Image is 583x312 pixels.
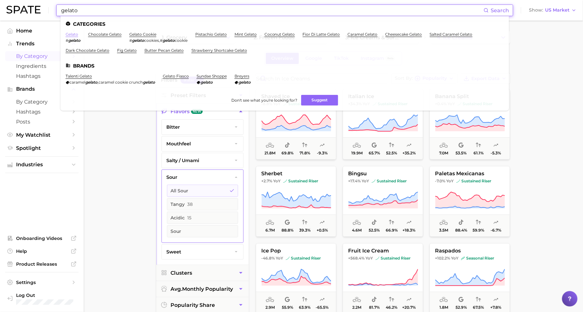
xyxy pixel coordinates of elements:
[5,246,79,256] a: Help
[372,179,375,183] img: sustained riser
[430,89,510,160] button: banana split+0.4% YoYsustained risersustained riser7.0m53.5%61.1%-5.3%
[343,89,423,160] button: italian ice+34.3% YoYsustained risersustained riser19.9m65.7%52.5%+35.2%
[195,32,227,37] a: pistachio gelato
[16,73,68,79] span: Hashtags
[386,151,397,155] span: 52.5%
[386,305,397,310] span: 46.2%
[16,53,68,59] span: by Category
[319,219,325,226] span: popularity predicted growth: Uncertain
[385,32,422,37] a: cheesecake gelato
[256,171,336,177] span: sherbet
[162,38,175,43] em: gelato
[435,256,450,261] span: +102.2%
[171,286,182,292] abbr: average
[66,63,504,69] li: Brands
[282,305,293,310] span: 55.9%
[403,228,415,233] span: +18.3%
[16,261,68,267] span: Product Releases
[403,151,416,155] span: +35.2%
[285,296,290,304] span: popularity share: Google
[319,142,325,149] span: popularity predicted growth: Uncertain
[353,142,361,149] span: average monthly popularity: Very High Popularity
[266,296,274,304] span: average monthly popularity: Medium Popularity
[491,151,501,155] span: -5.3%
[493,219,498,226] span: popularity predicted growth: Very Unlikely
[6,6,41,14] img: SPATE
[473,305,484,310] span: 67.5%
[162,120,243,134] button: bitter
[85,80,97,85] em: gelato
[343,171,423,177] span: bingsu
[166,158,199,163] span: salty / umami
[439,228,448,233] span: 3.5m
[316,305,329,310] span: -65.5%
[132,38,144,43] em: gelato
[283,179,287,183] img: sustained riser
[162,136,243,151] button: mouthfeel
[430,32,473,37] a: salted caramel gelato
[276,256,283,261] span: YoY
[187,202,193,207] span: 38
[5,278,79,287] a: Settings
[69,80,85,85] span: caramel
[353,296,361,304] span: average monthly popularity: Medium Popularity
[456,179,460,183] img: sustained riser
[238,80,251,85] em: gelato
[476,296,481,304] span: popularity convergence: High Convergence
[348,32,378,37] a: caramel gelato
[430,171,510,177] span: paletas mexicanas
[156,281,249,297] button: avg.monthly popularity
[143,80,155,85] em: gelato
[5,259,79,269] a: Product Releases
[162,244,243,259] button: sweet
[60,5,484,16] input: Search here for a brand, industry, or ingredient
[16,41,68,47] span: Trends
[282,228,293,233] span: 88.8%
[5,107,79,117] a: Hashtags
[362,179,369,184] span: YoY
[406,142,412,149] span: popularity predicted growth: Very Likely
[456,305,467,310] span: 52.9%
[474,151,484,155] span: 61.1%
[389,219,394,226] span: popularity convergence: High Convergence
[256,166,336,237] button: sherbet+2.7% YoYsustained risersustained riser6.7m88.8%39.3%+0.5%
[491,7,509,14] span: Search
[455,228,467,233] span: 88.4%
[283,179,318,184] span: sustained riser
[303,32,340,37] a: fior di latte gelato
[389,142,394,149] span: popularity convergence: Medium Convergence
[191,48,247,53] a: strawberry shortcake gelato
[144,38,159,43] span: cookies
[372,219,377,226] span: popularity share: TikTok
[302,296,307,304] span: popularity convergence: High Convergence
[16,280,68,285] span: Settings
[352,228,362,233] span: 4.6m
[439,151,448,155] span: 7.0m
[162,170,243,185] button: sour
[458,142,464,149] span: popularity share: Google
[343,248,423,254] span: fruit ice cream
[317,228,328,233] span: +0.5%
[16,132,68,138] span: My Watchlist
[256,248,336,254] span: ice pop
[440,305,448,310] span: 1.8m
[5,97,79,107] a: by Category
[319,296,325,304] span: popularity predicted growth: Uncertain
[353,219,361,226] span: average monthly popularity: High Popularity
[197,74,227,78] a: sundae shoppe
[256,89,336,160] button: shaved ice-8.8% YoYsustained risersustained riser21.8m69.8%71.8%-9.3%
[66,32,78,37] a: gelato
[402,305,416,310] span: +20.7%
[16,119,68,125] span: Posts
[167,212,238,224] button: acidic
[389,296,394,304] span: popularity convergence: Medium Convergence
[166,141,191,147] span: mouthfeel
[235,32,257,37] a: mint gelato
[493,296,498,304] span: popularity predicted growth: Uncertain
[156,265,249,281] button: Clusters
[16,235,68,241] span: Onboarding Videos
[16,86,68,92] span: Brands
[16,145,68,151] span: Spotlight
[200,80,213,85] em: gelato
[458,296,464,304] span: popularity share: Google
